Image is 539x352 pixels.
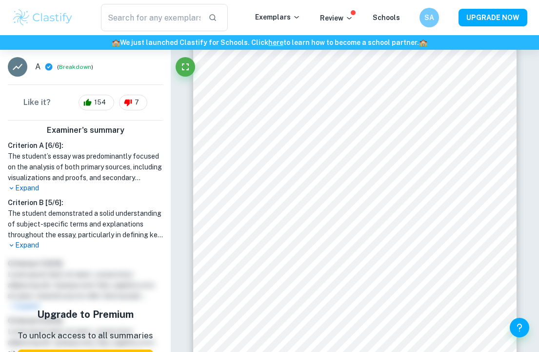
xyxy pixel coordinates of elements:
[510,318,529,337] button: Help and Feedback
[89,98,111,107] span: 154
[8,197,163,208] h6: Criterion B [ 5 / 6 ]:
[112,39,120,46] span: 🏫
[4,124,167,136] h6: Examiner's summary
[255,12,300,22] p: Exemplars
[8,140,163,151] h6: Criterion A [ 6 / 6 ]:
[419,8,439,27] button: SA
[119,95,147,110] div: 7
[57,62,93,72] span: ( )
[59,62,91,71] button: Breakdown
[129,98,144,107] span: 7
[8,208,163,240] h1: The student demonstrated a solid understanding of subject-specific terms and explanations through...
[18,307,153,322] h5: Upgrade to Premium
[424,12,435,23] h6: SA
[8,183,163,193] p: Expand
[35,61,40,73] p: A
[101,4,200,31] input: Search for any exemplars...
[2,37,537,48] h6: We just launched Clastify for Schools. Click to learn how to become a school partner.
[12,8,74,27] img: Clastify logo
[419,39,427,46] span: 🏫
[8,151,163,183] h1: The student’s essay was predominantly focused on the analysis of both primary sources, including ...
[8,240,163,250] p: Expand
[79,95,114,110] div: 154
[18,330,153,342] p: To unlock access to all summaries
[23,97,51,108] h6: Like it?
[373,14,400,21] a: Schools
[268,39,283,46] a: here
[320,13,353,23] p: Review
[176,57,195,77] button: Fullscreen
[459,9,527,26] button: UPGRADE NOW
